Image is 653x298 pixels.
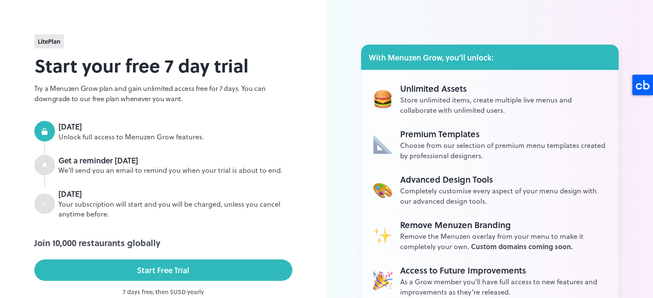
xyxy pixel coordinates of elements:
[34,52,292,79] h2: Start your free 7 day trial
[58,188,292,199] div: [DATE]
[34,287,292,296] div: 7 days free, then $ USD yearly
[471,241,573,251] span: Custom domains coming soon.
[373,180,392,199] img: Unlimited Assets
[373,89,392,108] img: Unlimited Assets
[400,277,607,297] div: As a Grow member you’ll have full access to new features and improvements as they’re released.
[400,82,607,95] div: Unlimited Assets
[137,264,189,277] div: Start Free Trial
[58,132,292,142] div: Unlock full access to Menuzen Grow features.
[58,121,292,132] div: [DATE]
[34,259,292,281] button: Start Free Trial
[400,140,607,161] div: Choose from our selection of premium menu templates created by professional designers.
[400,95,607,115] div: Store unlimited items, create multiple live menus and collaborate with unlimited users.
[400,173,607,186] div: Advanced Design Tools
[34,236,292,249] div: Join 10,000 restaurants globally
[373,271,392,290] img: Unlimited Assets
[400,127,607,140] div: Premium Templates
[373,226,392,245] img: Unlimited Assets
[373,135,392,154] img: Unlimited Assets
[34,83,292,104] p: Try a Menuzen Grow plan and gain unlimited access free for 7 days. You can downgrade to our free ...
[58,166,292,175] div: We’ll send you an email to remind you when your trial is about to end.
[38,37,61,46] span: lite Plan
[400,231,607,252] div: Remove the Menuzen overlay from your menu to make it completely your own.
[58,199,292,219] div: Your subscription will start and you will be charged, unless you cancel anytime before.
[361,45,619,70] div: With Menuzen Grow, you’ll unlock:
[400,218,607,231] div: Remove Menuzen Branding
[58,155,292,166] div: Get a reminder [DATE]
[400,264,607,277] div: Access to Future Improvements
[400,186,607,206] div: Completely customise every aspect of your menu design with our advanced design tools.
